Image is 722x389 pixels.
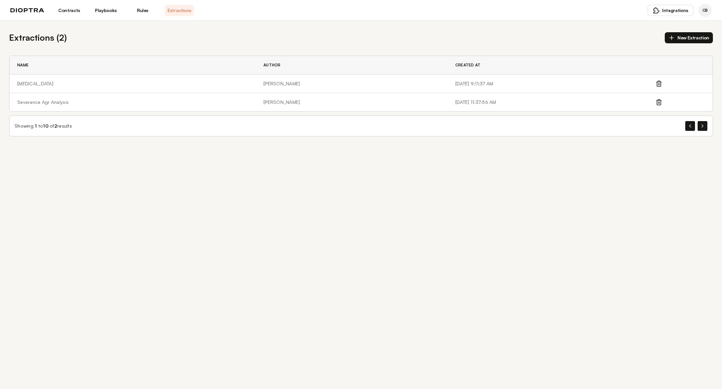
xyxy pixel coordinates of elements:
button: Integrations [648,5,693,16]
td: [DATE] 9:11:37 AM [448,75,655,93]
th: Created At [448,56,655,75]
div: Chris Brookhart [699,4,712,17]
a: Extractions [165,5,194,16]
td: [MEDICAL_DATA] [9,75,256,93]
button: Next [698,121,707,131]
th: Name [9,56,256,75]
img: puzzle [653,7,660,14]
th: Author [256,56,448,75]
td: Severance Agr Analysis [9,93,256,112]
span: 1 [35,123,37,129]
td: [PERSON_NAME] [256,75,448,93]
div: Showing to of results [15,123,72,129]
h2: Extractions ( 2 ) [9,31,67,44]
a: Contracts [55,5,84,16]
img: logo [10,8,44,13]
span: 10 [43,123,48,129]
button: New Extraction [665,32,713,43]
td: [DATE] 11:37:56 AM [448,93,655,112]
span: Integrations [662,7,688,14]
span: 2 [54,123,57,129]
button: Previous [685,121,695,131]
td: [PERSON_NAME] [256,93,448,112]
span: CB [702,8,708,13]
a: Playbooks [91,5,120,16]
a: Rules [128,5,157,16]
